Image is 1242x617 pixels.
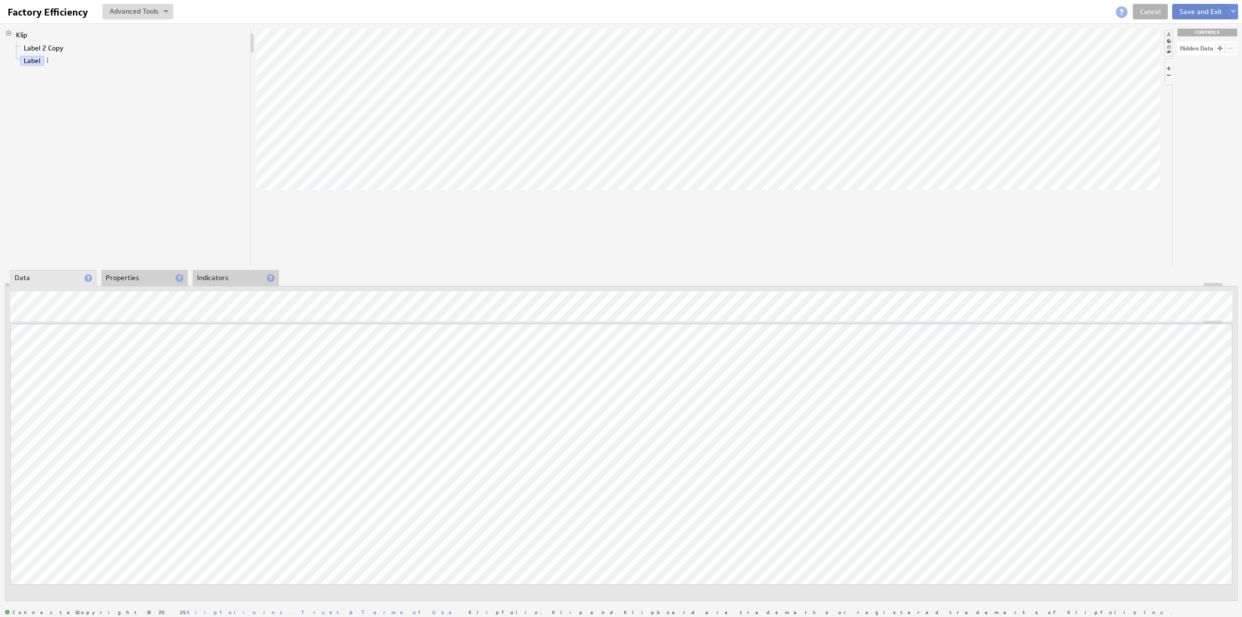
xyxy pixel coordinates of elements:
[1133,4,1168,19] a: Cancel
[1231,10,1236,14] img: button-savedrop.png
[101,270,188,286] li: Properties
[13,30,31,40] a: Klip
[75,610,291,615] span: Copyright © 2025
[1172,4,1229,19] button: Save and Exit
[20,43,67,53] a: Label 2 Copy
[163,10,168,14] img: button-savedrop.png
[187,609,291,616] a: Klipfolio Inc.
[1180,46,1213,51] div: Hidden Data
[469,610,1172,615] span: Klipfolio, Klip and Klipboard are trademarks or registered trademarks of Klipfolio Inc.
[20,56,44,66] a: Label
[1164,30,1172,57] li: Hide or show the component palette
[44,57,51,64] span: More actions
[4,4,97,20] input: Factory Efficiency
[301,609,458,616] a: Trust & Terms of Use
[10,270,97,286] li: Data
[1164,58,1173,85] li: Hide or show the component controls palette
[1177,29,1237,36] div: CONTROLS
[193,270,279,286] li: Indicators
[5,610,85,616] span: Connected: ID: dpnc-26 Online: true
